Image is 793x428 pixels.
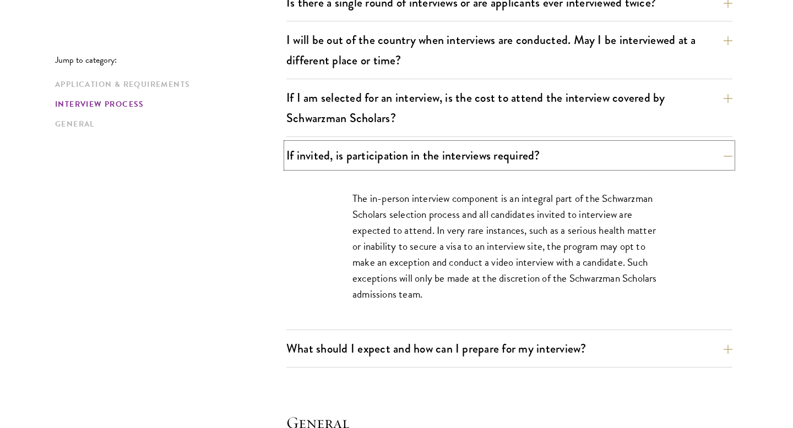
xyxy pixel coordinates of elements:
[55,79,280,90] a: Application & Requirements
[55,98,280,110] a: Interview Process
[286,336,732,361] button: What should I expect and how can I prepare for my interview?
[286,85,732,130] button: If I am selected for an interview, is the cost to attend the interview covered by Schwarzman Scho...
[55,118,280,130] a: General
[286,28,732,73] button: I will be out of the country when interviews are conducted. May I be interviewed at a different p...
[286,143,732,168] button: If invited, is participation in the interviews required?
[55,55,286,65] p: Jump to category:
[352,190,666,302] p: The in-person interview component is an integral part of the Schwarzman Scholars selection proces...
